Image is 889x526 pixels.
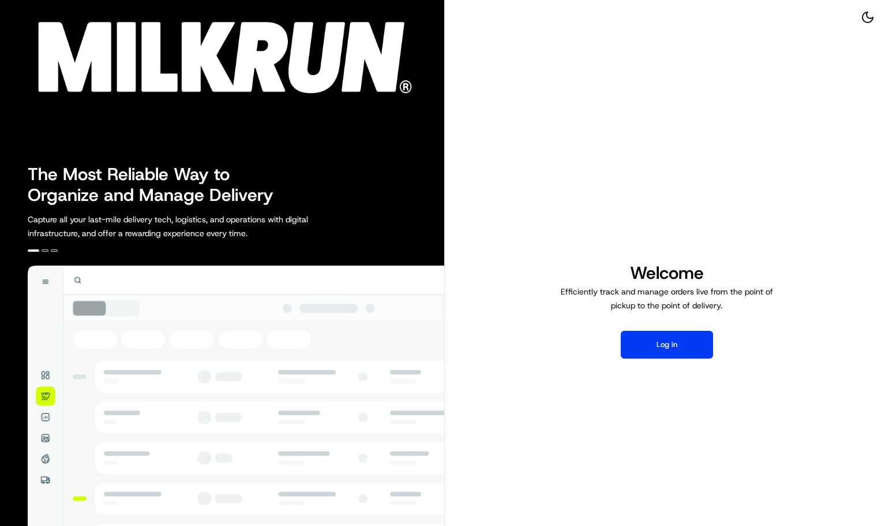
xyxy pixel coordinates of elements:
img: Company Logo [7,7,423,99]
h1: Welcome [556,262,778,285]
p: Capture all your last-mile delivery tech, logistics, and operations with digital infrastructure, ... [28,212,360,240]
p: Efficiently track and manage orders live from the point of pickup to the point of delivery. [556,285,778,312]
h2: The Most Reliable Way to Organize and Manage Delivery [28,164,286,206]
button: Log in [621,331,713,359]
